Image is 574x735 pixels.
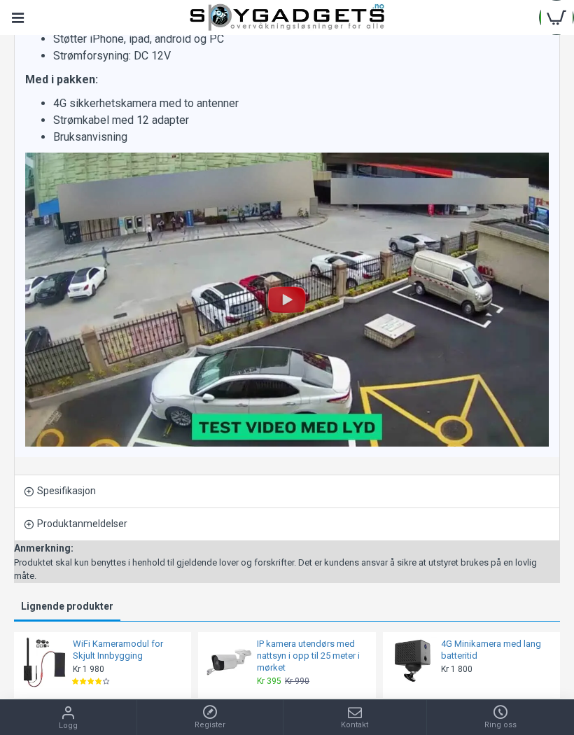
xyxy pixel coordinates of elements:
a: 4G Minikamera med lang batteritid [441,638,552,662]
a: Kontakt [283,700,426,735]
div: Anmerkning: [14,541,560,556]
span: Logg [59,720,78,732]
img: WiFi Kameramodul for Skjult Innbygging [19,637,69,687]
a: Produktanmeldelser [15,508,559,540]
a: Spesifikasjon [15,475,559,507]
div: Produktet skal kun benyttes i henhold til gjeldende lover og forskrifter. Det er kundens ansvar å... [14,556,560,583]
li: Strømforsyning: DC 12V [53,48,549,64]
a: Lignende produkter [14,597,120,620]
span: Kontakt [341,720,368,731]
span: Kr 990 [285,675,309,687]
img: 4G Minikamera med lang batteritid [388,637,438,687]
img: Play Video [265,277,309,322]
span: Ring oss [484,720,517,731]
li: Støtter iPhone, ipad, android og PC [53,31,549,48]
b: Med i pakken: [25,73,98,86]
span: Kr 1 800 [441,664,472,675]
li: Strømkabel med 12 adapter [53,112,549,129]
a: Register [137,700,283,735]
img: SpyGadgets.no [190,3,384,31]
span: Kr 1 980 [73,664,104,675]
li: 4G sikkerhetskamera med to antenner [53,95,549,112]
span: Register [195,720,225,731]
span: Kr 395 [257,675,281,687]
img: IP kamera utendørs med nattsyn i opp til 25 meter i mørket [203,637,253,687]
li: Bruksanvisning [53,129,549,146]
a: IP kamera utendørs med nattsyn i opp til 25 meter i mørket [257,638,367,674]
a: WiFi Kameramodul for Skjult Innbygging [73,638,183,662]
img: thumbnail for youtube videoen til produktpresentasjon på 4G sikkerhetskamera [25,153,549,447]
